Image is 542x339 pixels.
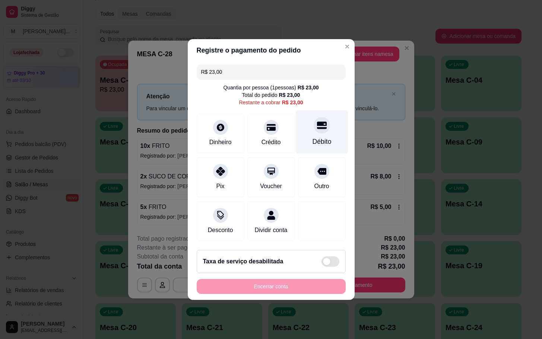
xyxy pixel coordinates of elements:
button: Close [341,41,353,53]
div: Voucher [260,182,282,191]
div: Quantia por pessoa ( 1 pessoas) [223,84,318,91]
div: Dinheiro [209,138,232,147]
div: Desconto [208,226,233,235]
div: R$ 23,00 [279,91,300,99]
div: Pix [216,182,224,191]
div: Total do pedido [242,91,300,99]
div: Restante a cobrar [239,99,303,106]
header: Registre o pagamento do pedido [188,39,355,61]
div: Outro [314,182,329,191]
input: Ex.: hambúrguer de cordeiro [201,64,341,79]
div: Débito [312,137,331,146]
div: Crédito [262,138,281,147]
h2: Taxa de serviço desabilitada [203,257,283,266]
div: R$ 23,00 [298,84,319,91]
div: Dividir conta [254,226,287,235]
div: R$ 23,00 [282,99,303,106]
